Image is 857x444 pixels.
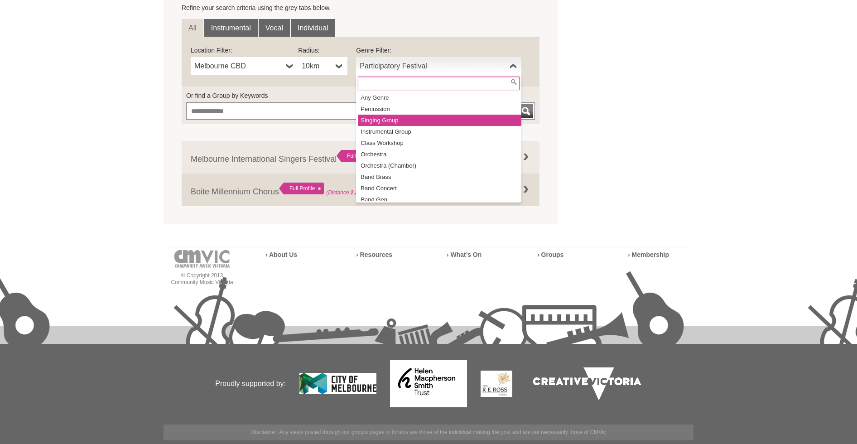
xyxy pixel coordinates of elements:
[351,189,367,196] strong: 2.2 km
[481,371,512,397] img: The Re Ross Trust
[164,272,241,286] p: © Copyright 2013 Community Music Victoria
[182,3,539,12] p: Refine your search criteria using the grey tabs below.
[358,103,521,115] li: Percussion
[537,251,563,258] a: › Groups
[298,57,347,75] a: 10km
[298,46,347,55] label: Radius:
[279,183,324,194] div: Full Profile
[299,373,376,394] img: City of Melbourne
[182,174,539,206] a: Boite Millennium Chorus Full Profile (Distance:2.2 km)Loc:Fitzroy, Genre:Participatory Festival ,...
[526,360,648,407] img: Creative Victoria Logo
[186,91,535,100] label: Or find a Group by Keywords
[164,345,286,422] p: Proudly supported by:
[628,251,669,258] a: › Membership
[356,251,392,258] a: › Resources
[358,92,521,103] li: Any Genre
[358,194,521,205] li: Band Gen
[358,126,521,137] li: Instrumental Group
[358,149,521,160] li: Orchestra
[326,189,510,196] span: Loc: , Genre: , Members:
[191,57,298,75] a: Melbourne CBD
[390,360,467,407] img: Helen Macpherson Smith Trust
[182,141,539,174] a: Melbourne International Singers Festival Full Profile (Distance:0.1 km)Loc:[GEOGRAPHIC_DATA], Gen...
[358,115,521,126] li: Singing Group
[291,19,335,37] a: Individual
[174,250,230,268] img: cmvic-logo-footer.png
[164,425,693,440] p: Disclaimer: ​Any views posted through our groups pages or forums are those of the individual maki...
[204,19,258,37] a: Instrumental
[358,183,521,194] li: Band Concert
[194,61,283,72] span: Melbourne CBD
[358,171,521,183] li: Band Brass
[326,189,369,196] span: (Distance: )
[265,251,297,258] a: › About Us
[191,46,298,55] label: Location Filter:
[182,19,203,37] a: All
[302,61,332,72] span: 10km
[358,137,521,149] li: Class Workshop
[259,19,290,37] a: Vocal
[337,150,381,162] div: Full Profile
[356,57,521,75] a: Participatory Festival
[358,160,521,171] li: Orchestra (Chamber)
[447,251,481,258] a: › What’s On
[356,46,521,55] label: Genre Filter:
[360,61,506,72] span: Participatory Festival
